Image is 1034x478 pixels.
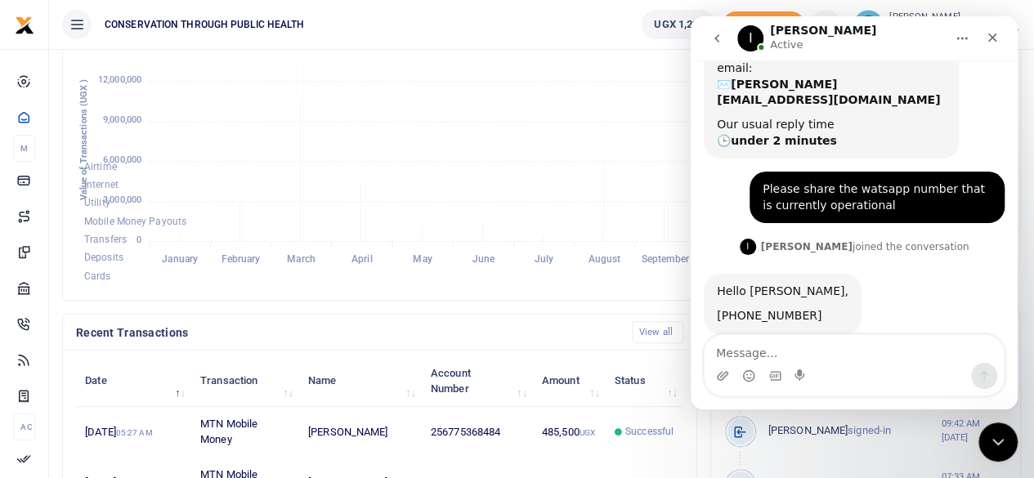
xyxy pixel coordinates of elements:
[978,422,1018,462] iframe: Intercom live chat
[533,355,606,406] th: Amount: activate to sort column ascending
[723,11,804,38] span: Add money
[103,194,141,205] tspan: 3,000,000
[13,135,35,162] li: M
[632,321,683,343] a: View all
[642,10,716,39] a: UGX 1,224
[15,16,34,35] img: logo-small
[299,407,422,458] td: [PERSON_NAME]
[162,253,198,265] tspan: January
[98,75,141,86] tspan: 12,000,000
[191,355,299,406] th: Transaction: activate to sort column ascending
[642,253,690,265] tspan: September
[287,253,316,265] tspan: March
[15,18,34,30] a: logo-small logo-large logo-large
[84,252,123,264] span: Deposits
[635,10,723,39] li: Wallet ballance
[654,16,704,33] span: UGX 1,224
[413,253,432,265] tspan: May
[589,253,621,265] tspan: August
[84,270,111,282] span: Cards
[137,235,141,245] tspan: 0
[84,161,117,172] span: Airtime
[84,198,110,209] span: Utility
[941,417,1007,444] small: 09:42 AM [DATE]
[103,115,141,126] tspan: 9,000,000
[768,422,942,440] p: signed-in
[853,10,883,39] img: profile-user
[299,355,422,406] th: Name: activate to sort column ascending
[84,234,127,245] span: Transfers
[98,17,311,32] span: CONSERVATION THROUGH PUBLIC HEALTH
[625,424,674,439] span: Successful
[472,253,495,265] tspan: June
[723,11,804,38] li: Toup your wallet
[84,216,186,227] span: Mobile Money Payouts
[606,355,683,406] th: Status: activate to sort column ascending
[691,16,1018,409] iframe: Intercom live chat
[76,407,191,458] td: [DATE]
[76,324,619,342] h4: Recent Transactions
[84,179,119,190] span: Internet
[422,355,533,406] th: Account Number: activate to sort column ascending
[116,428,153,437] small: 05:27 AM
[768,424,848,436] span: [PERSON_NAME]
[78,79,89,201] text: Value of Transactions (UGX )
[533,407,606,458] td: 485,500
[103,154,141,165] tspan: 6,000,000
[535,253,553,265] tspan: July
[580,428,595,437] small: UGX
[351,253,373,265] tspan: April
[889,11,1021,25] small: [PERSON_NAME]
[76,355,191,406] th: Date: activate to sort column descending
[13,413,35,440] li: Ac
[221,253,260,265] tspan: February
[191,407,299,458] td: MTN Mobile Money
[853,10,1021,39] a: profile-user [PERSON_NAME] Gorilla Conservation Coffee
[422,407,533,458] td: 256775368484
